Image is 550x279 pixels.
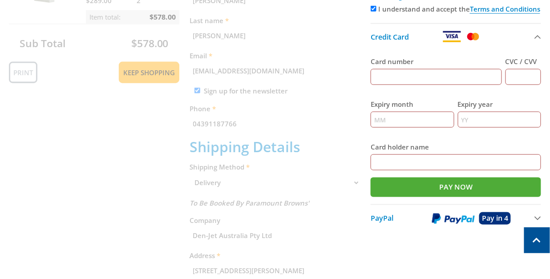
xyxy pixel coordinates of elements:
[371,204,541,232] button: PayPal Pay in 4
[371,56,502,67] label: Card number
[458,112,541,128] input: YY
[371,6,376,12] input: Please accept the terms and conditions.
[506,56,541,67] label: CVC / CVV
[371,32,409,42] span: Credit Card
[371,99,454,109] label: Expiry month
[432,213,475,224] img: PayPal
[470,4,540,14] a: Terms and Conditions
[482,214,508,223] span: Pay in 4
[371,112,454,128] input: MM
[371,142,541,152] label: Card holder name
[371,23,541,49] button: Credit Card
[442,31,462,42] img: Visa
[465,31,481,42] img: Mastercard
[371,178,541,197] input: Pay Now
[378,4,540,14] label: I understand and accept the
[371,214,393,223] span: PayPal
[458,99,541,109] label: Expiry year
